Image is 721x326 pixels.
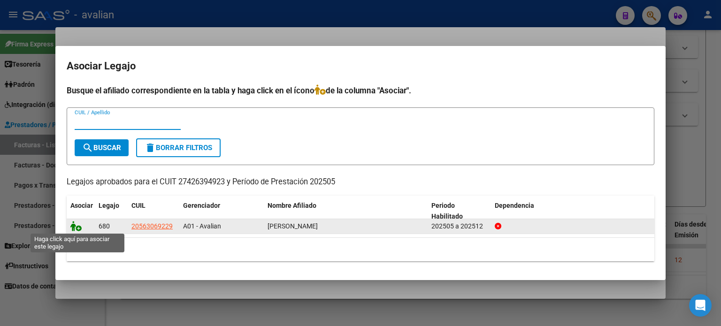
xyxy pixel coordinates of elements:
h4: Busque el afiliado correspondiente en la tabla y haga click en el ícono de la columna "Asociar". [67,84,654,97]
div: 202505 a 202512 [431,221,487,232]
mat-icon: search [82,142,93,153]
span: CUIL [131,202,146,209]
span: A01 - Avalian [183,222,221,230]
mat-icon: delete [145,142,156,153]
datatable-header-cell: Legajo [95,196,128,227]
div: Open Intercom Messenger [689,294,712,317]
datatable-header-cell: CUIL [128,196,179,227]
span: Periodo Habilitado [431,202,463,220]
h2: Asociar Legajo [67,57,654,75]
datatable-header-cell: Dependencia [491,196,655,227]
span: Borrar Filtros [145,144,212,152]
span: Nombre Afiliado [268,202,316,209]
button: Borrar Filtros [136,138,221,157]
span: Gerenciador [183,202,220,209]
datatable-header-cell: Asociar [67,196,95,227]
div: 1 registros [67,238,654,261]
button: Buscar [75,139,129,156]
span: 680 [99,222,110,230]
datatable-header-cell: Gerenciador [179,196,264,227]
p: Legajos aprobados para el CUIT 27426394923 y Período de Prestación 202505 [67,176,654,188]
datatable-header-cell: Periodo Habilitado [428,196,491,227]
span: Dependencia [495,202,534,209]
span: CATALA LORENZO [268,222,318,230]
span: Asociar [70,202,93,209]
datatable-header-cell: Nombre Afiliado [264,196,428,227]
span: Buscar [82,144,121,152]
span: Legajo [99,202,119,209]
span: 20563069229 [131,222,173,230]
